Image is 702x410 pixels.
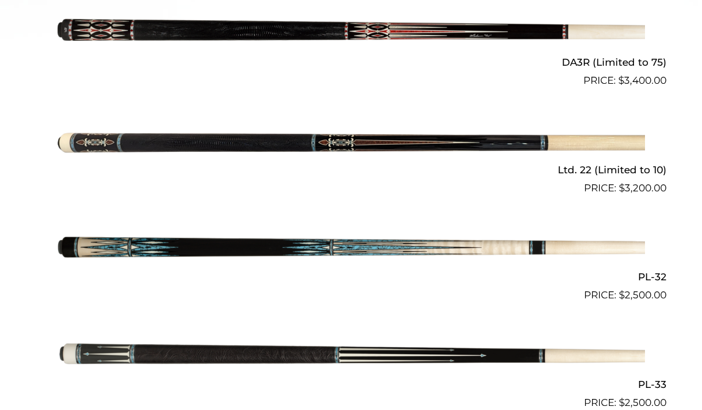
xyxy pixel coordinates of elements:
bdi: 3,400.00 [618,74,667,86]
bdi: 3,200.00 [619,182,667,194]
span: $ [619,289,625,301]
span: $ [618,74,624,86]
a: PL-32 $2,500.00 [36,201,667,303]
h2: Ltd. 22 (Limited to 10) [36,159,667,180]
bdi: 2,500.00 [619,397,667,408]
bdi: 2,500.00 [619,289,667,301]
a: Ltd. 22 (Limited to 10) $3,200.00 [36,93,667,195]
img: PL-32 [58,201,645,298]
img: PL-33 [58,308,645,405]
h2: PL-33 [36,373,667,395]
span: $ [619,182,625,194]
img: Ltd. 22 (Limited to 10) [58,93,645,191]
h2: PL-32 [36,266,667,288]
h2: DA3R (Limited to 75) [36,52,667,73]
a: PL-33 $2,500.00 [36,308,667,410]
span: $ [619,397,625,408]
